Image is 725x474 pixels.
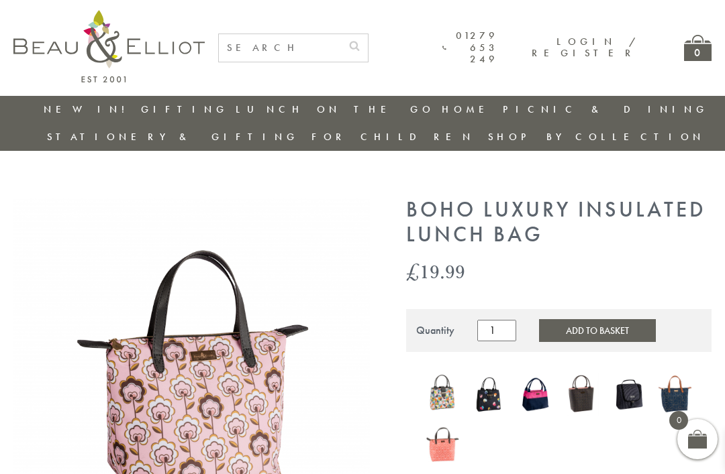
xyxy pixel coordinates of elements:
img: Navy 7L Luxury Insulated Lunch Bag [659,372,691,416]
a: Navy 7L Luxury Insulated Lunch Bag [659,372,691,419]
a: Gifting [141,103,228,116]
a: Insulated 7L Luxury Lunch Bag [426,419,459,465]
a: Dove Insulated Lunch Bag [565,373,598,418]
img: Colour Block Insulated Lunch Bag [519,373,552,416]
a: 0 [684,35,712,61]
a: Login / Register [532,35,637,60]
span: £ [406,257,420,285]
img: Insulated 7L Luxury Lunch Bag [426,419,459,462]
div: Quantity [416,324,454,337]
img: logo [13,10,205,82]
a: Carnaby Bloom Insulated Lunch Handbag [426,373,459,418]
button: Add to Basket [539,319,656,342]
a: Emily Heart Insulated Lunch Bag [473,375,505,416]
a: Stationery & Gifting [47,130,299,143]
h1: Boho Luxury Insulated Lunch Bag [406,198,712,247]
a: Lunch On The Go [236,103,434,116]
a: Home [442,103,495,116]
span: 0 [669,411,688,430]
a: Picnic & Dining [503,103,708,116]
a: Shop by collection [488,130,705,143]
a: Manhattan Larger Lunch Bag [612,373,645,418]
img: Emily Heart Insulated Lunch Bag [473,375,505,414]
a: 01279 653 249 [442,30,498,65]
a: New in! [44,103,134,116]
bdi: 19.99 [406,257,465,285]
input: SEARCH [219,34,341,62]
a: For Children [311,130,475,143]
img: Manhattan Larger Lunch Bag [612,373,645,416]
img: Carnaby Bloom Insulated Lunch Handbag [426,373,459,416]
input: Product quantity [477,320,516,341]
a: Colour Block Insulated Lunch Bag [519,373,552,418]
img: Dove Insulated Lunch Bag [565,373,598,416]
